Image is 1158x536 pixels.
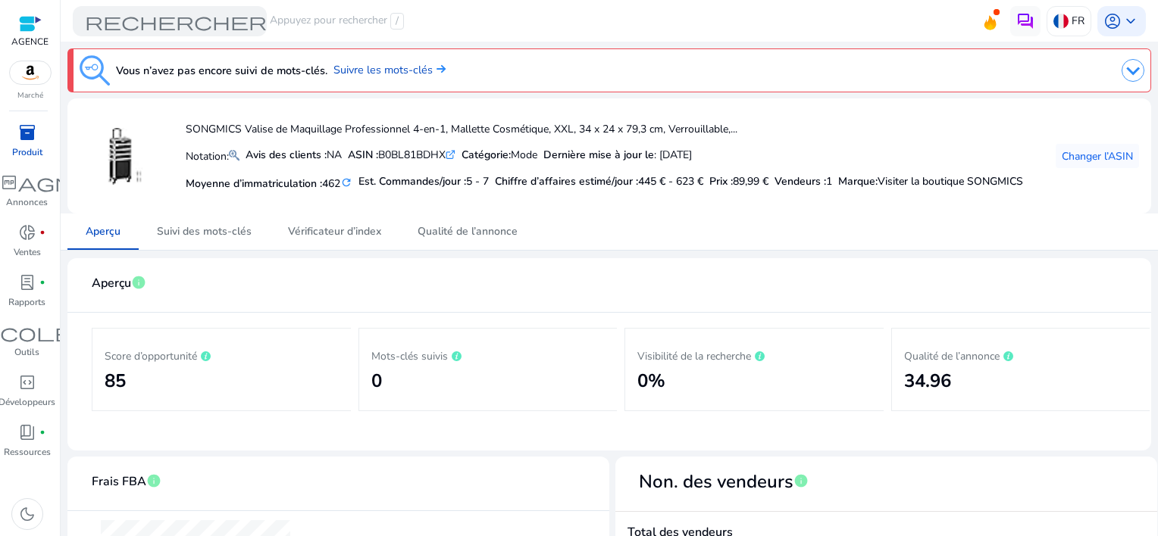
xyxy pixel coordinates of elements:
[1122,59,1144,82] img: dropdown-arrow.svg
[1062,148,1133,164] span: Changer l’ASIN
[8,295,45,309] p: Rapports
[371,349,448,363] font: Mots-clés suivis
[709,174,768,189] font: Prix :
[348,148,446,162] font: B0BL81BDHX
[186,149,229,164] font: Notation:
[6,195,48,209] p: Annonces
[18,505,36,523] span: dark_mode
[146,473,161,488] span: info
[86,226,120,237] span: Aperçu
[433,64,446,73] img: arrow-right.svg
[186,123,1023,136] h4: SONGMICS Valise de Maquillage Professionnel 4-en-1, Mallette Cosmétique, XXL, 34 x 24 x 79,3 cm, ...
[838,174,1023,189] font: :
[1103,12,1122,30] span: account_circle
[418,226,518,237] span: Qualité de l’annonce
[18,223,36,242] span: donut_small
[39,279,45,285] span: fiber_manual_record
[637,349,751,363] font: Visibilité de la recherche
[80,55,110,86] img: keyword-tracking.svg
[878,174,1023,189] span: Visiter la boutique SONGMICS
[466,174,489,189] span: 5 - 7
[348,148,378,162] b: ASIN :
[1122,12,1140,30] span: keyboard_arrow_down
[462,148,511,162] b: Catégorie:
[4,445,51,459] p: Ressources
[333,62,433,77] font: Suivre les mots-clés
[1072,8,1084,34] p: FR
[340,176,352,190] mat-icon: refresh
[462,147,537,163] div: Mode
[288,226,381,237] span: Vérificateur d’index
[131,275,146,290] span: info
[793,473,809,488] span: info
[371,370,606,392] h2: 0
[92,469,146,495] span: Frais FBA
[92,270,131,297] span: Aperçu
[543,148,654,162] b: Dernière mise à jour le
[39,429,45,435] span: fiber_manual_record
[390,13,404,30] span: /
[14,345,39,359] p: Outils
[18,423,36,441] span: book_4
[10,61,51,84] img: amazon.svg
[628,469,793,495] span: Non. des vendeurs
[322,176,340,191] span: 462
[826,174,832,189] span: 1
[14,245,41,259] p: Ventes
[246,148,327,162] b: Avis des clients :
[116,61,327,79] h3: Vous n’avez pas encore suivi de mots-clés.
[495,176,703,189] h5: Chiffre d’affaires estimé/jour :
[85,12,267,30] span: rechercher
[638,174,703,189] span: 445 € - 623 €
[904,370,1138,392] h2: 34.96
[18,273,36,291] span: lab_profile
[186,176,340,191] font: Moyenne d’immatriculation :
[157,226,252,237] span: Suivi des mots-clés
[904,349,1000,363] font: Qualité de l’annonce
[17,90,43,101] p: Marché
[733,174,768,189] span: 89,99 €
[246,147,342,163] div: NA
[105,349,197,363] font: Score d’opportunité
[1053,14,1069,29] img: fr.svg
[18,373,36,391] span: code_blocks
[105,370,339,392] h2: 85
[39,229,45,235] span: fiber_manual_record
[637,370,872,392] h2: 0%
[97,128,154,185] img: 41V4oCY1TKL._AC_US40_.jpg
[358,176,489,189] h5: Est. Commandes/jour :
[11,35,49,48] p: AGENCE
[18,123,36,142] span: inventory_2
[12,145,42,159] p: Produit
[1056,144,1139,168] button: Changer l’ASIN
[838,174,875,189] span: Marque
[543,147,692,163] div: : [DATE]
[270,13,387,30] font: Appuyez pour rechercher
[775,176,832,189] h5: Vendeurs :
